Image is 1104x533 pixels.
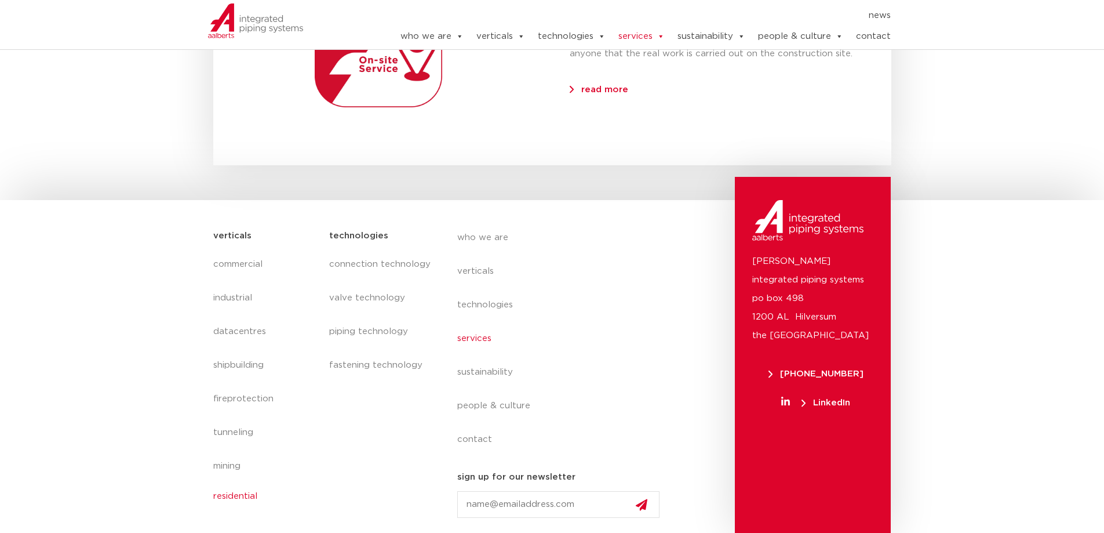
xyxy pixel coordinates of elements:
input: name@emailaddress.com [457,491,660,518]
a: [PHONE_NUMBER] [752,369,879,378]
a: LinkedIn [752,398,879,407]
a: services [618,25,665,48]
a: services [457,322,669,356]
h5: sign up for our newsletter [457,468,575,487]
a: contact [457,423,669,456]
nav: Menu [457,221,669,456]
a: verticals [457,255,669,288]
a: datacentres [213,315,318,349]
a: connection technology [329,248,433,281]
a: sustainability [677,25,745,48]
a: fastening technology [329,349,433,382]
nav: Menu [329,248,433,382]
h5: verticals [213,227,252,245]
a: read more [581,85,628,94]
a: people & culture [457,389,669,423]
a: technologies [538,25,606,48]
a: mining [213,449,318,483]
span: [PHONE_NUMBER] [768,369,863,378]
h5: technologies [329,227,388,245]
a: verticals [476,25,525,48]
a: industrial [213,281,318,315]
a: who we are [457,221,669,255]
a: who we are [400,25,464,48]
a: tunneling [213,416,318,449]
a: piping technology [329,315,433,349]
a: fireprotection [213,382,318,416]
nav: Menu [213,248,318,510]
a: sustainability [457,356,669,389]
nav: Menu [365,6,891,25]
span: LinkedIn [801,398,850,407]
a: residential [213,483,318,510]
a: news [869,6,891,25]
p: [PERSON_NAME] integrated piping systems po box 498 1200 AL Hilversum the [GEOGRAPHIC_DATA] [752,252,873,345]
a: technologies [457,288,669,322]
a: valve technology [329,281,433,315]
a: commercial [213,248,318,281]
a: contact [856,25,891,48]
img: send.svg [636,499,647,511]
a: people & culture [758,25,843,48]
a: shipbuilding [213,349,318,382]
